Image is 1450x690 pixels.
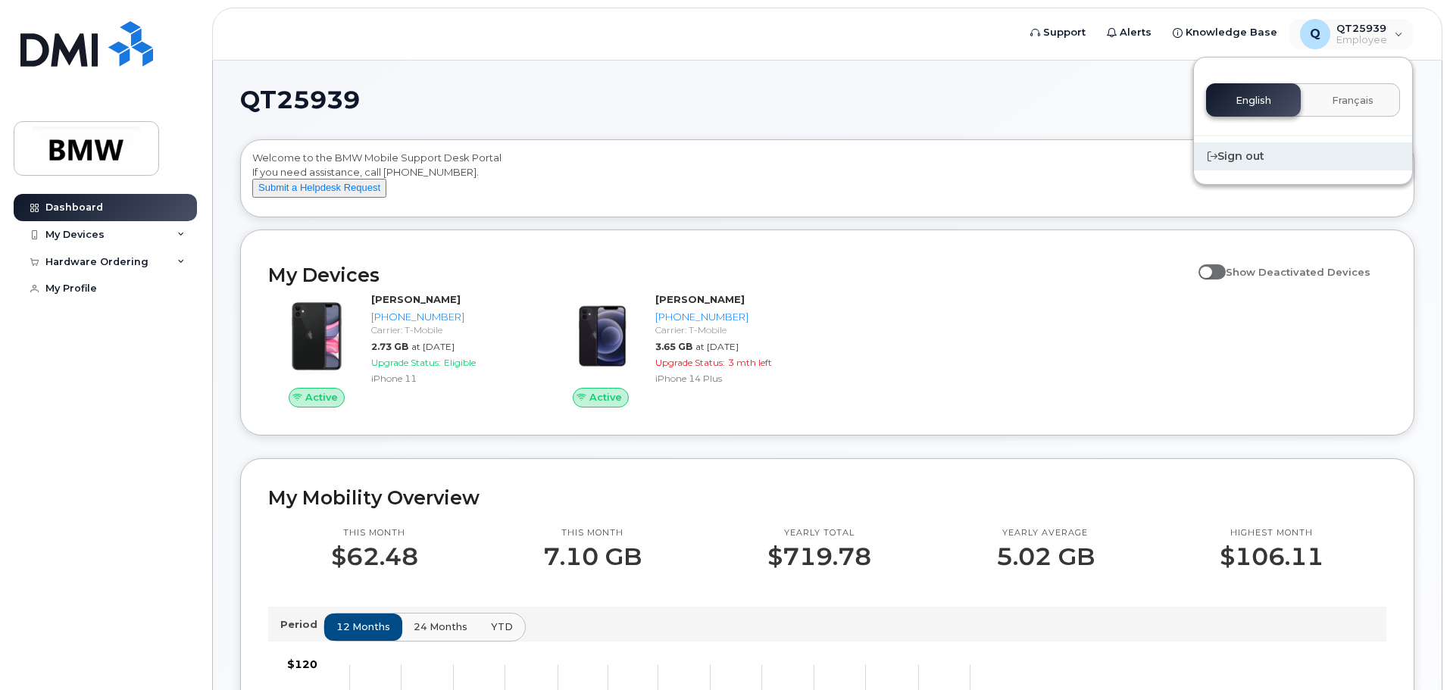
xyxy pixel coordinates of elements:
p: 7.10 GB [543,543,642,570]
span: Active [589,390,622,404]
div: Carrier: T-Mobile [371,323,528,336]
input: Show Deactivated Devices [1198,258,1211,270]
div: iPhone 11 [371,372,528,385]
span: at [DATE] [695,341,739,352]
p: Highest month [1220,527,1323,539]
img: iPhone_11.jpg [280,300,353,373]
span: QT25939 [240,89,360,111]
button: Submit a Helpdesk Request [252,179,386,198]
p: This month [331,527,418,539]
span: Eligible [444,357,476,368]
strong: [PERSON_NAME] [371,293,461,305]
a: Active[PERSON_NAME][PHONE_NUMBER]Carrier: T-Mobile3.65 GBat [DATE]Upgrade Status:3 mth leftiPhone... [552,292,818,407]
h2: My Devices [268,264,1191,286]
a: Submit a Helpdesk Request [252,181,386,193]
span: 2.73 GB [371,341,408,352]
a: Active[PERSON_NAME][PHONE_NUMBER]Carrier: T-Mobile2.73 GBat [DATE]Upgrade Status:EligibleiPhone 11 [268,292,534,407]
span: Show Deactivated Devices [1226,266,1370,278]
strong: [PERSON_NAME] [655,293,745,305]
span: Français [1332,95,1373,107]
span: 24 months [414,620,467,634]
span: 3 mth left [728,357,772,368]
div: Sign out [1194,142,1412,170]
span: Upgrade Status: [655,357,725,368]
div: Carrier: T-Mobile [655,323,812,336]
div: [PHONE_NUMBER] [371,310,528,324]
h2: My Mobility Overview [268,486,1386,509]
span: 3.65 GB [655,341,692,352]
p: This month [543,527,642,539]
span: Active [305,390,338,404]
p: Yearly average [996,527,1095,539]
p: Period [280,617,323,632]
p: $106.11 [1220,543,1323,570]
p: $719.78 [767,543,871,570]
p: $62.48 [331,543,418,570]
iframe: Messenger Launcher [1384,624,1439,679]
div: iPhone 14 Plus [655,372,812,385]
p: Yearly total [767,527,871,539]
span: Upgrade Status: [371,357,441,368]
span: YTD [491,620,513,634]
div: Welcome to the BMW Mobile Support Desk Portal If you need assistance, call [PHONE_NUMBER]. [252,151,1402,211]
tspan: $120 [287,657,317,671]
img: image20231002-3703462-trllhy.jpeg [564,300,637,373]
div: [PHONE_NUMBER] [655,310,812,324]
span: at [DATE] [411,341,455,352]
p: 5.02 GB [996,543,1095,570]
